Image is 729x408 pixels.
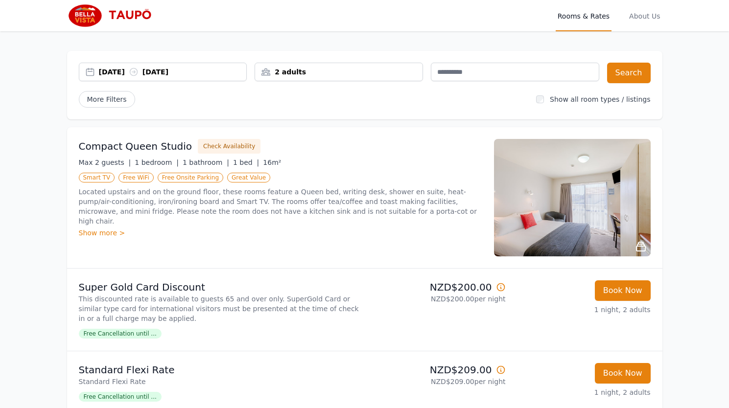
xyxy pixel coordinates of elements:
[514,305,651,315] p: 1 night, 2 adults
[79,377,361,386] p: Standard Flexi Rate
[118,173,154,182] span: Free WiFi
[369,294,506,304] p: NZD$200.00 per night
[595,363,651,384] button: Book Now
[183,159,229,166] span: 1 bathroom |
[514,387,651,397] p: 1 night, 2 adults
[79,187,482,226] p: Located upstairs and on the ground floor, these rooms feature a Queen bed, writing desk, shower e...
[135,159,179,166] span: 1 bedroom |
[369,363,506,377] p: NZD$209.00
[79,280,361,294] p: Super Gold Card Discount
[79,363,361,377] p: Standard Flexi Rate
[595,280,651,301] button: Book Now
[79,173,115,182] span: Smart TV
[79,392,162,402] span: Free Cancellation until ...
[79,139,192,153] h3: Compact Queen Studio
[198,139,260,154] button: Check Availability
[79,294,361,323] p: This discounted rate is available to guests 65 and over only. SuperGold Card or similar type card...
[233,159,259,166] span: 1 bed |
[369,377,506,386] p: NZD$209.00 per night
[79,91,135,108] span: More Filters
[550,95,650,103] label: Show all room types / listings
[369,280,506,294] p: NZD$200.00
[227,173,270,182] span: Great Value
[607,63,651,83] button: Search
[67,4,161,27] img: Bella Vista Taupo
[99,67,247,77] div: [DATE] [DATE]
[79,159,131,166] span: Max 2 guests |
[255,67,423,77] div: 2 adults
[79,228,482,238] div: Show more >
[263,159,281,166] span: 16m²
[79,329,162,339] span: Free Cancellation until ...
[158,173,223,182] span: Free Onsite Parking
